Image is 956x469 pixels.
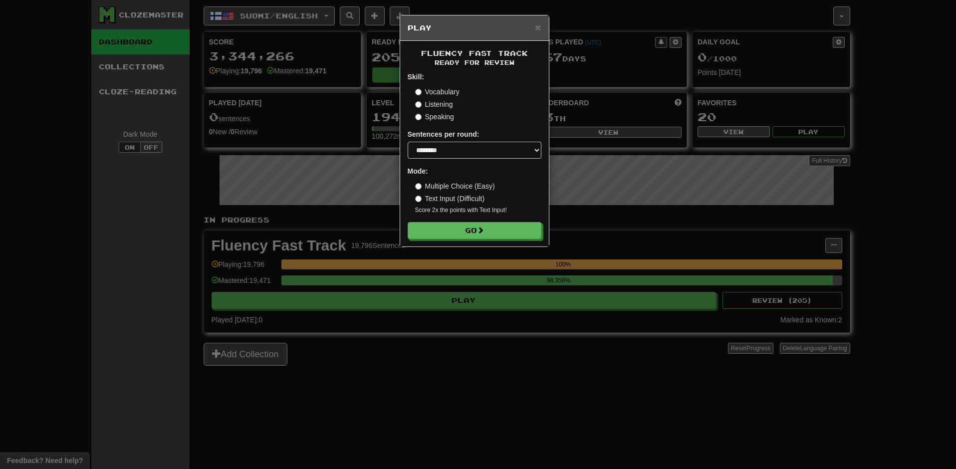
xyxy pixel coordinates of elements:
button: Close [535,22,541,32]
h5: Play [408,23,541,33]
strong: Mode: [408,167,428,175]
input: Text Input (Difficult) [415,196,422,202]
label: Multiple Choice (Easy) [415,181,495,191]
span: Fluency Fast Track [421,49,528,57]
strong: Skill: [408,73,424,81]
label: Listening [415,99,453,109]
small: Score 2x the points with Text Input ! [415,206,541,215]
button: Go [408,222,541,239]
input: Vocabulary [415,89,422,95]
input: Speaking [415,114,422,120]
input: Multiple Choice (Easy) [415,183,422,190]
small: Ready for Review [408,58,541,67]
label: Vocabulary [415,87,460,97]
span: × [535,21,541,33]
label: Text Input (Difficult) [415,194,485,204]
label: Speaking [415,112,454,122]
label: Sentences per round: [408,129,479,139]
input: Listening [415,101,422,108]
